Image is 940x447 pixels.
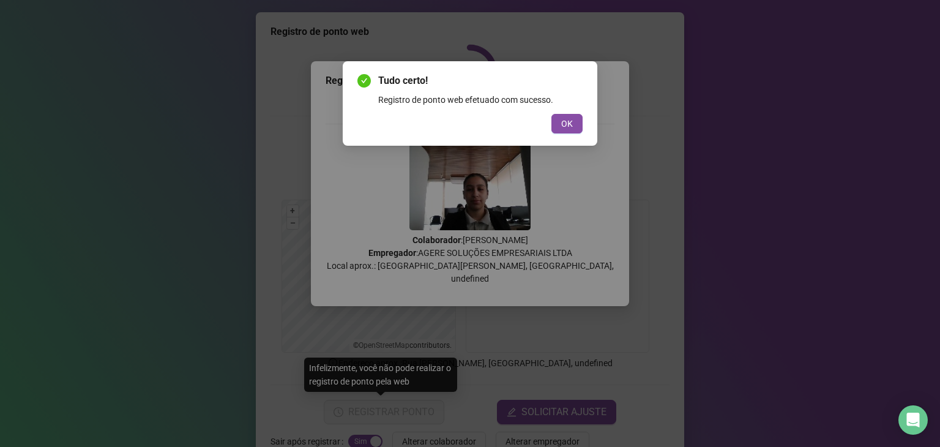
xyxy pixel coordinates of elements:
div: Registro de ponto web efetuado com sucesso. [378,93,583,107]
span: Tudo certo! [378,73,583,88]
button: OK [551,114,583,133]
div: Open Intercom Messenger [898,405,928,435]
span: check-circle [357,74,371,88]
span: OK [561,117,573,130]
